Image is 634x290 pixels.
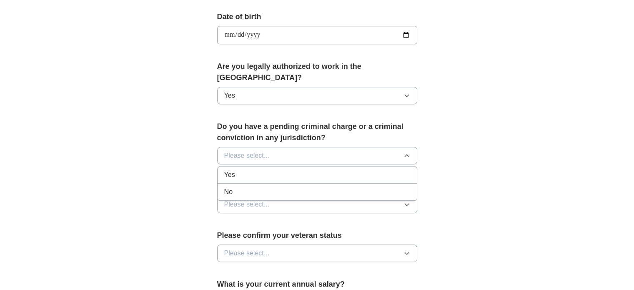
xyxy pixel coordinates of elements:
[224,91,235,101] span: Yes
[224,187,233,197] span: No
[224,248,270,258] span: Please select...
[224,151,270,161] span: Please select...
[224,199,270,209] span: Please select...
[217,121,417,144] label: Do you have a pending criminal charge or a criminal conviction in any jurisdiction?
[217,11,417,23] label: Date of birth
[224,170,235,180] span: Yes
[217,279,417,290] label: What is your current annual salary?
[217,147,417,164] button: Please select...
[217,196,417,213] button: Please select...
[217,230,417,241] label: Please confirm your veteran status
[217,61,417,83] label: Are you legally authorized to work in the [GEOGRAPHIC_DATA]?
[217,87,417,104] button: Yes
[217,245,417,262] button: Please select...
